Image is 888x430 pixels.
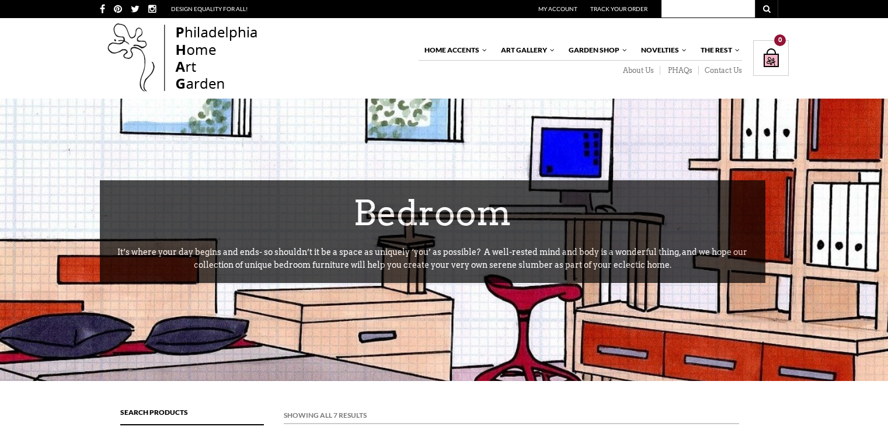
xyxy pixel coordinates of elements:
h4: Search Products [120,407,264,425]
em: Showing all 7 results [284,410,367,421]
a: My Account [538,5,577,12]
a: Home Accents [419,40,488,60]
a: Art Gallery [495,40,556,60]
a: Track Your Order [590,5,647,12]
h1: Bedroom [100,180,765,246]
a: Novelties [635,40,688,60]
a: About Us [615,66,660,75]
p: It’s where your day begins and ends- so shouldn’t it be a space as uniquely ‘you’ as possible? A ... [100,246,765,283]
a: PHAQs [660,66,699,75]
a: Contact Us [699,66,742,75]
a: The Rest [695,40,741,60]
div: 0 [774,34,786,46]
a: Garden Shop [563,40,628,60]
